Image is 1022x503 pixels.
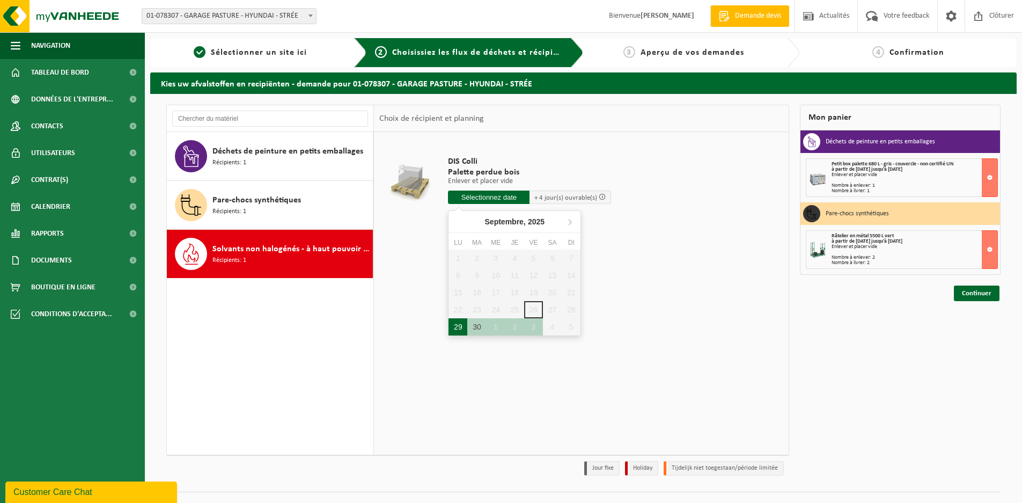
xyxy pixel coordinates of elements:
h2: Kies uw afvalstoffen en recipiënten - demande pour 01-078307 - GARAGE PASTURE - HYUNDAI - STRÉE [150,72,1017,93]
div: Septembre, [481,213,549,230]
a: 1Sélectionner un site ici [156,46,345,59]
span: 01-078307 - GARAGE PASTURE - HYUNDAI - STRÉE [142,8,317,24]
input: Sélectionnez date [448,191,530,204]
span: Boutique en ligne [31,274,95,301]
span: 01-078307 - GARAGE PASTURE - HYUNDAI - STRÉE [142,9,316,24]
div: Di [562,237,580,248]
div: 3 [524,318,543,336]
div: Nombre à livrer: 2 [832,260,997,266]
span: Sélectionner un site ici [211,48,307,57]
div: Je [505,237,524,248]
span: + 4 jour(s) ouvrable(s) [534,194,597,201]
a: Continuer [954,286,999,301]
span: Utilisateurs [31,140,75,166]
div: Mon panier [800,105,1001,130]
span: Rapports [31,220,64,247]
span: Navigation [31,32,70,59]
span: Contacts [31,113,63,140]
span: Pare-chocs synthétiques [212,194,301,207]
span: Récipients: 1 [212,207,246,217]
div: Nombre à enlever: 1 [832,183,997,188]
span: Contrat(s) [31,166,68,193]
a: Demande devis [710,5,789,27]
span: Données de l'entrepr... [31,86,113,113]
span: Petit box palette 680 L - gris - couvercle - non certifié UN [832,161,954,167]
strong: [PERSON_NAME] [641,12,694,20]
span: Aperçu de vos demandes [641,48,744,57]
div: Ma [467,237,486,248]
div: 29 [448,318,467,336]
i: 2025 [528,218,545,225]
div: 1 [487,318,505,336]
span: 4 [872,46,884,58]
span: DIS Colli [448,156,611,167]
div: Me [487,237,505,248]
div: Choix de récipient et planning [374,105,489,132]
span: Déchets de peinture en petits emballages [212,145,363,158]
li: Tijdelijk niet toegestaan/période limitée [664,461,784,476]
button: Déchets de peinture en petits emballages Récipients: 1 [167,132,373,181]
span: Palette perdue bois [448,167,611,178]
li: Holiday [625,461,658,476]
h3: Pare-chocs synthétiques [826,205,889,222]
div: Nombre à livrer: 1 [832,188,997,194]
span: 2 [375,46,387,58]
span: Tableau de bord [31,59,89,86]
div: 30 [467,318,486,336]
iframe: chat widget [5,479,179,503]
span: 3 [623,46,635,58]
span: Râtelier en métal 5500 L vert [832,233,894,239]
span: Récipients: 1 [212,256,246,266]
div: 2 [505,318,524,336]
input: Chercher du matériel [172,111,368,127]
div: Ve [524,237,543,248]
span: Conditions d'accepta... [31,301,112,327]
h3: Déchets de peinture en petits emballages [826,133,935,150]
span: Calendrier [31,193,70,220]
div: Lu [448,237,467,248]
span: Récipients: 1 [212,158,246,168]
span: Solvants non halogénés - à haut pouvoir calorifique en petits emballages (<200L) [212,243,370,256]
button: Pare-chocs synthétiques Récipients: 1 [167,181,373,230]
div: Sa [543,237,562,248]
div: Enlever et placer vide [832,172,997,178]
span: Confirmation [889,48,944,57]
span: Documents [31,247,72,274]
span: Choisissiez les flux de déchets et récipients [392,48,571,57]
strong: à partir de [DATE] jusqu'à [DATE] [832,238,902,244]
div: Nombre à enlever: 2 [832,255,997,260]
p: Enlever et placer vide [448,178,611,185]
li: Jour fixe [584,461,620,476]
strong: à partir de [DATE] jusqu'à [DATE] [832,166,902,172]
span: 1 [194,46,205,58]
button: Solvants non halogénés - à haut pouvoir calorifique en petits emballages (<200L) Récipients: 1 [167,230,373,278]
div: Enlever et placer vide [832,244,997,250]
span: Demande devis [732,11,784,21]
